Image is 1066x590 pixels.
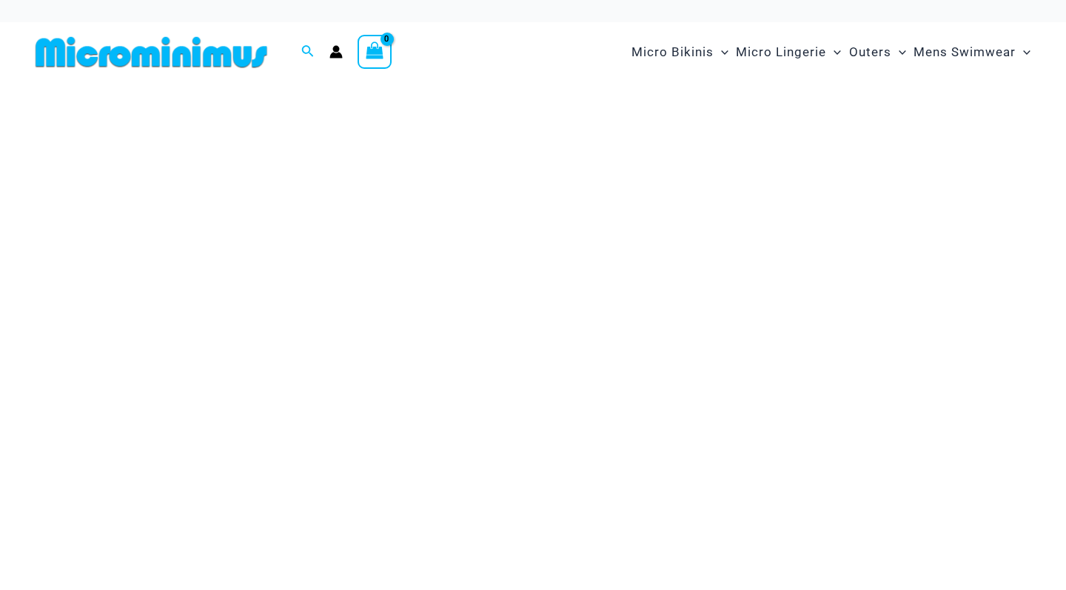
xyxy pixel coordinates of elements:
[30,36,273,69] img: MM SHOP LOGO FLAT
[736,33,826,71] span: Micro Lingerie
[1016,33,1030,71] span: Menu Toggle
[914,33,1016,71] span: Mens Swimwear
[845,30,910,75] a: OutersMenu ToggleMenu Toggle
[714,33,728,71] span: Menu Toggle
[732,30,845,75] a: Micro LingerieMenu ToggleMenu Toggle
[27,98,1039,442] img: Waves Breaking Ocean Bikini Pack
[849,33,891,71] span: Outers
[626,27,1036,77] nav: Site Navigation
[628,30,732,75] a: Micro BikinisMenu ToggleMenu Toggle
[301,43,315,61] a: Search icon link
[910,30,1034,75] a: Mens SwimwearMenu ToggleMenu Toggle
[329,45,343,58] a: Account icon link
[631,33,714,71] span: Micro Bikinis
[826,33,841,71] span: Menu Toggle
[891,33,906,71] span: Menu Toggle
[358,35,392,69] a: View Shopping Cart, empty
